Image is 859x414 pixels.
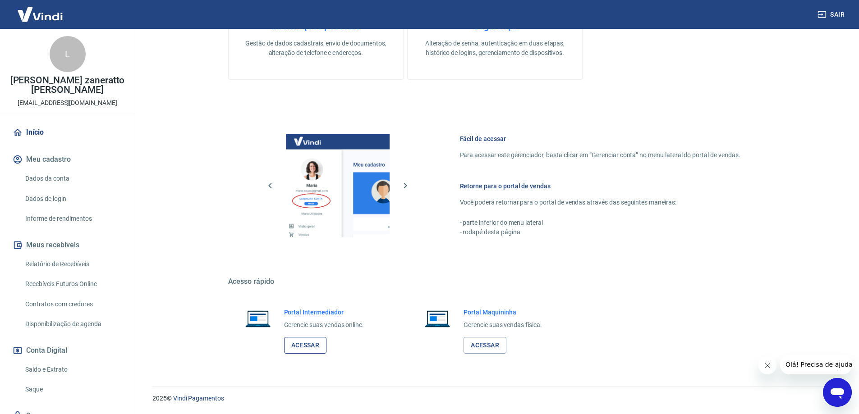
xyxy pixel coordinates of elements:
button: Sair [816,6,848,23]
a: Relatório de Recebíveis [22,255,124,273]
p: - parte inferior do menu lateral [460,218,740,227]
a: Dados da conta [22,169,124,188]
img: Imagem de um notebook aberto [239,308,277,329]
img: Vindi [11,0,69,28]
p: Gerencie suas vendas online. [284,320,364,330]
iframe: Fechar mensagem [758,356,776,374]
a: Informe de rendimentos [22,209,124,228]
p: 2025 © [152,394,837,403]
p: [PERSON_NAME] zaneratto [PERSON_NAME] [7,76,128,95]
button: Meu cadastro [11,150,124,169]
iframe: Mensagem da empresa [780,355,852,374]
div: L [50,36,86,72]
p: Alteração de senha, autenticação em duas etapas, histórico de logins, gerenciamento de dispositivos. [422,39,568,58]
a: Acessar [464,337,506,354]
a: Contratos com credores [22,295,124,314]
iframe: Botão para abrir a janela de mensagens [823,378,852,407]
img: Imagem de um notebook aberto [418,308,456,329]
p: [EMAIL_ADDRESS][DOMAIN_NAME] [18,98,117,108]
a: Dados de login [22,190,124,208]
img: Imagem da dashboard mostrando o botão de gerenciar conta na sidebar no lado esquerdo [286,134,390,237]
button: Meus recebíveis [11,235,124,255]
button: Conta Digital [11,341,124,360]
h6: Portal Intermediador [284,308,364,317]
p: Para acessar este gerenciador, basta clicar em “Gerenciar conta” no menu lateral do portal de ven... [460,150,740,160]
a: Recebíveis Futuros Online [22,275,124,293]
span: Olá! Precisa de ajuda? [5,6,76,14]
a: Disponibilização de agenda [22,315,124,333]
h6: Portal Maquininha [464,308,542,317]
p: Gerencie suas vendas física. [464,320,542,330]
h5: Acesso rápido [228,277,762,286]
p: Gestão de dados cadastrais, envio de documentos, alteração de telefone e endereços. [243,39,389,58]
a: Saque [22,380,124,399]
a: Vindi Pagamentos [173,395,224,402]
a: Acessar [284,337,327,354]
p: - rodapé desta página [460,227,740,237]
p: Você poderá retornar para o portal de vendas através das seguintes maneiras: [460,198,740,207]
h6: Fácil de acessar [460,134,740,143]
a: Saldo e Extrato [22,360,124,379]
a: Início [11,123,124,142]
h6: Retorne para o portal de vendas [460,182,740,191]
